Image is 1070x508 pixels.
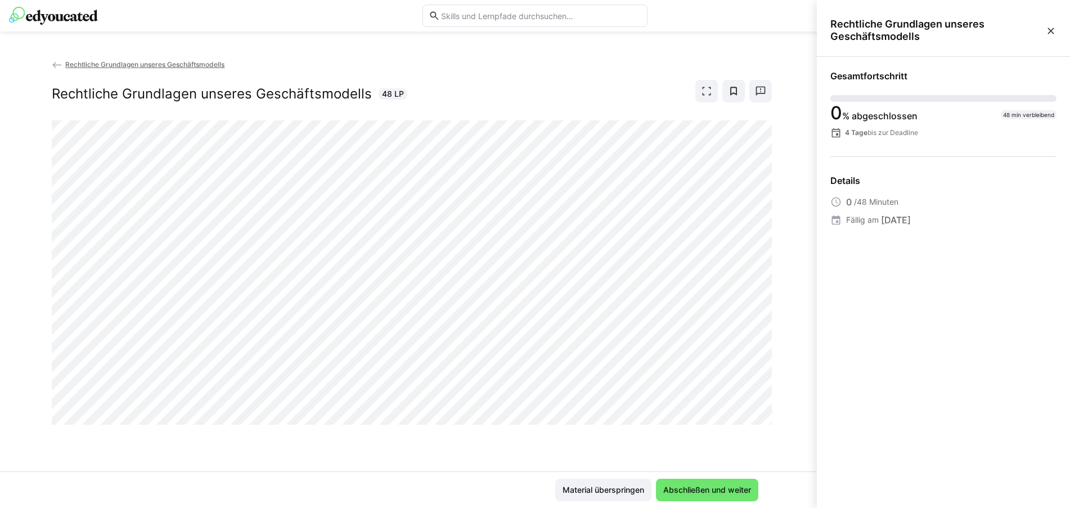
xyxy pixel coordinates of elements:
span: 48 min verbleibend [1003,111,1054,118]
p: bis zur Deadline [845,128,918,137]
span: Material überspringen [561,484,646,496]
button: Abschließen und weiter [656,479,758,501]
span: Rechtliche Grundlagen unseres Geschäftsmodells [830,18,1045,43]
strong: 4 Tage [845,128,867,137]
span: Rechtliche Grundlagen unseres Geschäftsmodells [65,60,224,69]
h2: Rechtliche Grundlagen unseres Geschäftsmodells [52,86,372,102]
span: 48 LP [382,88,404,100]
span: Abschließen und weiter [662,484,753,496]
div: Gesamtfortschritt [830,70,1056,82]
a: Rechtliche Grundlagen unseres Geschäftsmodells [52,60,225,69]
span: 0 [846,195,852,209]
span: Fällig am [846,214,879,226]
span: 0 [830,102,842,124]
input: Skills und Lernpfade durchsuchen… [440,11,641,21]
span: /48 Minuten [854,196,898,208]
button: Material überspringen [555,479,651,501]
span: [DATE] [881,213,911,227]
div: Details [830,175,1056,186]
div: % abgeschlossen [830,106,918,123]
